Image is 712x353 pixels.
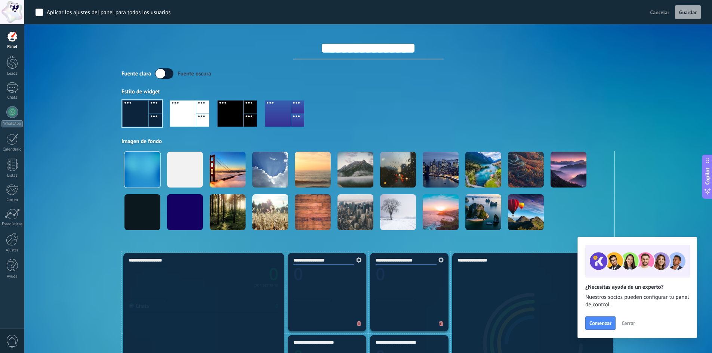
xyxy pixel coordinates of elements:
div: Ayuda [1,274,23,279]
div: Imagen de fondo [121,138,615,145]
div: Estadísticas [1,222,23,227]
span: Nuestros socios pueden configurar tu panel de control. [585,294,689,309]
div: WhatsApp [1,120,23,127]
div: Calendario [1,147,23,152]
span: Comenzar [589,321,611,326]
div: Estilo de widget [121,88,615,95]
button: Guardar [675,5,701,19]
h2: ¿Necesitas ayuda de un experto? [585,284,689,291]
div: Ajustes [1,248,23,253]
button: Cancelar [647,7,672,18]
div: Correo [1,198,23,202]
span: Cerrar [622,321,635,326]
span: Guardar [679,10,697,15]
div: Fuente clara [121,70,151,77]
button: Comenzar [585,316,616,330]
span: Cancelar [650,9,669,16]
button: Cerrar [618,318,638,329]
div: Leads [1,71,23,76]
div: Fuente oscura [178,70,211,77]
div: Listas [1,173,23,178]
div: Chats [1,95,23,100]
div: Aplicar los ajustes del panel para todos los usuarios [47,9,171,16]
span: Copilot [704,167,711,185]
div: Panel [1,44,23,49]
